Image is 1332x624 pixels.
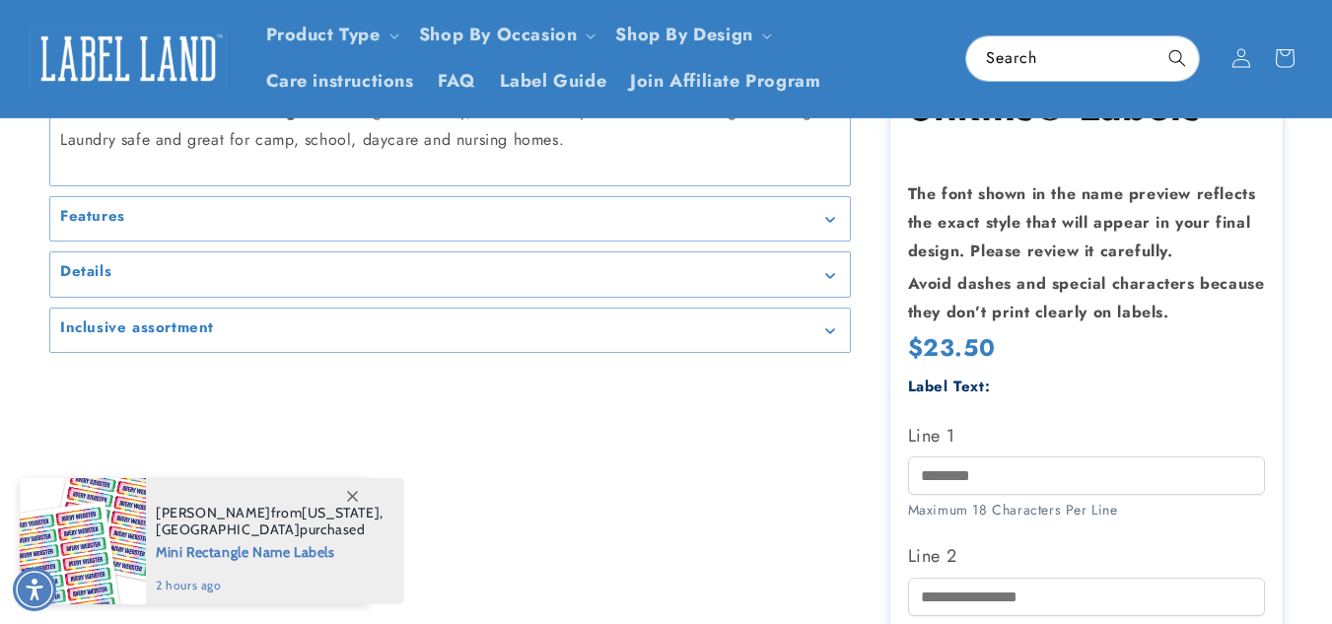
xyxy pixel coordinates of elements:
span: Shop By Occasion [419,24,578,46]
a: Product Type [266,22,381,47]
span: Mini Rectangle Name Labels [156,538,384,563]
label: Line 1 [908,420,1266,451]
p: These labels stick to the of clothing for an easy, convenient way to label. No ironing or sewing!... [60,98,840,155]
h1: Stick N' Wear Stikins® Labels [908,30,1266,132]
label: Label Text: [908,376,991,397]
label: Line 2 [908,540,1266,572]
a: Care instructions [254,58,426,104]
summary: Product Type [254,12,407,58]
strong: The font shown in the name preview reflects the exact style that will appear in your final design... [908,182,1256,262]
summary: Features [50,197,850,242]
a: Label Guide [488,58,619,104]
summary: Inclusive assortment [50,309,850,353]
span: Join Affiliate Program [630,70,820,93]
span: [PERSON_NAME] [156,504,271,521]
span: Care instructions [266,70,414,93]
div: Maximum 18 Characters Per Line [908,500,1266,520]
span: FAQ [438,70,476,93]
span: 2 hours ago [156,577,384,594]
span: from , purchased [156,505,384,538]
h2: Inclusive assortment [60,318,214,338]
a: Join Affiliate Program [618,58,832,104]
strong: Avoid dashes and special characters because they don’t print clearly on labels. [908,272,1265,323]
span: Label Guide [500,70,607,93]
img: Label Land [30,28,227,89]
summary: Shop By Occasion [407,12,604,58]
span: $23.50 [908,332,996,363]
span: [GEOGRAPHIC_DATA] [156,520,300,538]
a: Shop By Design [615,22,752,47]
span: [US_STATE] [302,504,380,521]
h2: Features [60,207,125,227]
a: Label Land [23,21,235,97]
summary: Details [50,252,850,297]
div: Accessibility Menu [13,568,56,611]
a: FAQ [426,58,488,104]
summary: Shop By Design [603,12,779,58]
media-gallery: Gallery Viewer [49,37,851,354]
h2: Details [60,262,111,282]
button: Search [1156,36,1199,80]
